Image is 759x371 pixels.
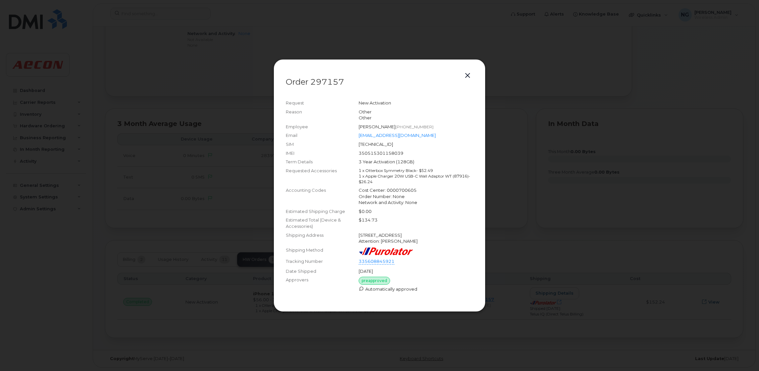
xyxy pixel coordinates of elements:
[286,168,359,185] div: Requested Accessories
[359,168,473,173] div: 1 x Otterbox Symmetry Black
[359,277,390,285] div: preapproved
[286,232,359,244] div: Shipping Address
[286,159,359,165] div: Term Details
[286,247,359,256] div: Shipping Method
[359,193,473,200] div: Order Number: None
[359,150,473,156] div: 350515301158039
[359,115,473,121] div: Other
[359,159,473,165] div: 3 Year Activation (128GB)
[359,268,473,274] div: [DATE]
[359,141,473,147] div: [TECHNICAL_ID]
[359,286,473,292] div: Automatically approved
[286,187,359,206] div: Accounting Codes
[394,259,400,264] a: Open shipping details in new tab
[286,277,359,292] div: Approvers
[286,124,359,130] div: Employee
[359,258,394,265] a: 335608845921
[359,173,473,185] div: 1 x Apple Charger 20W USB-C Wall Adaptor WT (87916)
[359,199,473,206] div: Network and Activity: None
[359,232,473,238] div: [STREET_ADDRESS]
[286,217,359,229] div: Estimated Total (Device & Accessories)
[359,238,473,244] div: Attention: [PERSON_NAME]
[286,132,359,139] div: Email
[359,208,473,215] div: $0.00
[359,247,413,256] img: purolator-9dc0d6913a5419968391dc55414bb4d415dd17fc9089aa56d78149fa0af40473.png
[286,100,359,106] div: Request
[416,168,433,173] span: - $52.49
[286,150,359,156] div: IMEI
[359,124,473,130] div: [PERSON_NAME]
[286,78,473,86] p: Order 297157
[359,100,473,106] div: New Activation
[286,258,359,266] div: Tracking Number
[286,208,359,215] div: Estimated Shipping Charge
[359,187,473,193] div: Cost Center: 0000700605
[286,141,359,147] div: SIM
[359,133,436,138] a: [EMAIL_ADDRESS][DOMAIN_NAME]
[286,268,359,274] div: Date Shipped
[286,109,359,121] div: Reason
[359,217,473,229] div: $134.73
[359,109,473,115] div: Other
[395,124,433,129] span: [PHONE_NUMBER]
